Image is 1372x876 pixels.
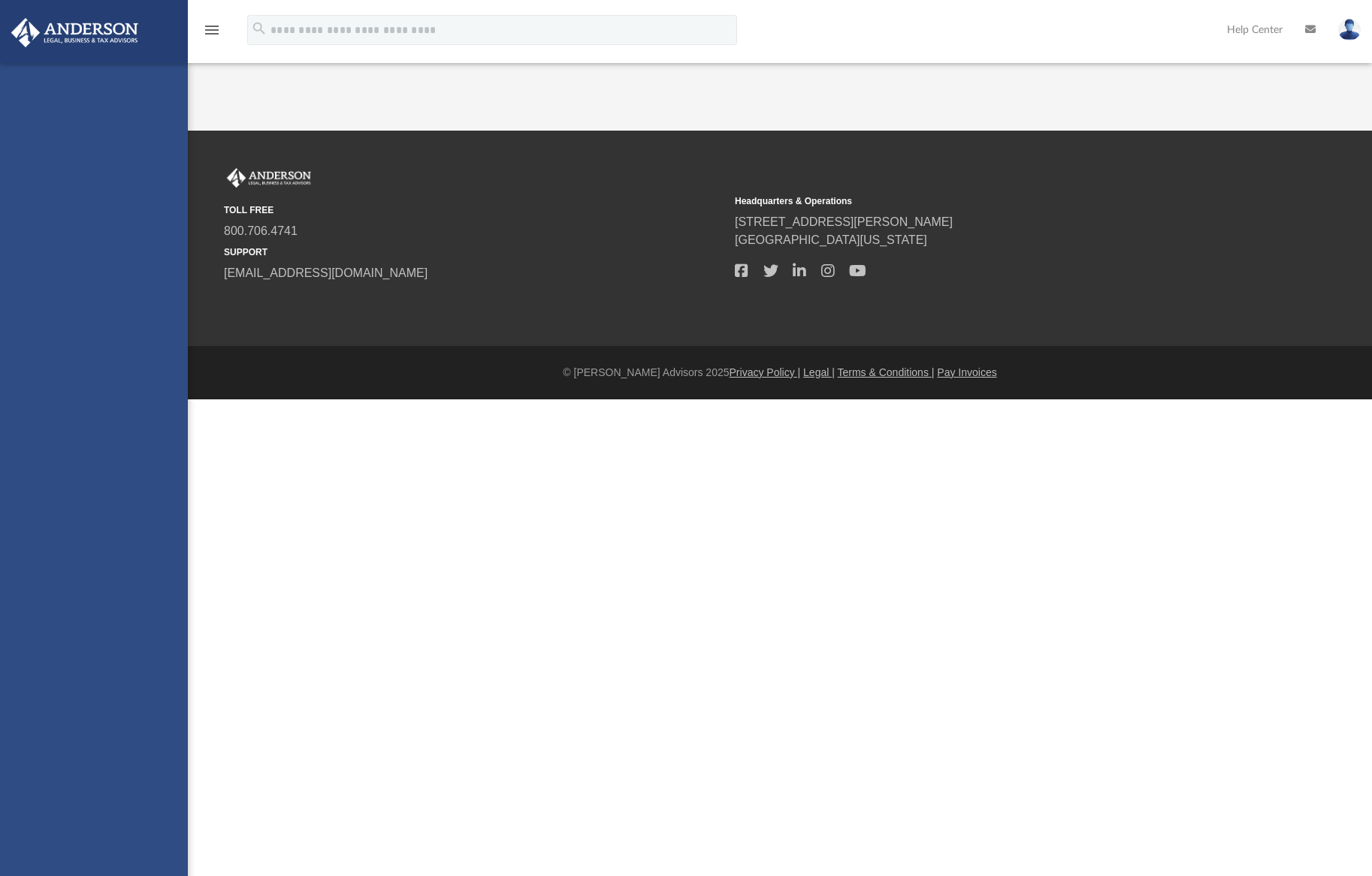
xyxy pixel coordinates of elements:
[224,203,724,217] small: TOLL FREE
[735,215,953,228] a: [STREET_ADDRESS][PERSON_NAME]
[937,366,996,378] a: Pay Invoices
[188,365,1372,381] div: © [PERSON_NAME] Advisors 2025
[224,266,428,279] a: [EMAIL_ADDRESS][DOMAIN_NAME]
[224,224,298,237] a: 800.706.4741
[224,168,314,188] img: Anderson Advisors Platinum Portal
[251,20,267,37] i: search
[1338,19,1361,41] img: User Pic
[7,18,143,47] img: Anderson Advisors Platinum Portal
[224,245,724,259] small: SUPPORT
[203,29,221,39] a: menu
[838,366,935,378] a: Terms & Conditions |
[203,21,221,39] i: menu
[803,366,835,378] a: Legal |
[735,233,927,246] a: [GEOGRAPHIC_DATA][US_STATE]
[735,194,1235,208] small: Headquarters & Operations
[730,366,801,378] a: Privacy Policy |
